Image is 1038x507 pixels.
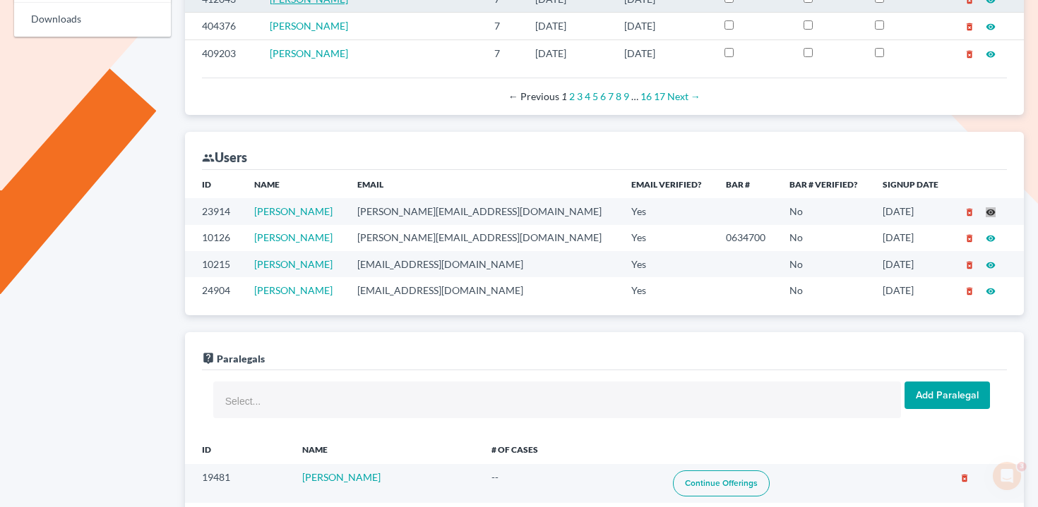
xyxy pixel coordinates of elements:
td: [DATE] [871,198,952,224]
i: delete_forever [960,473,970,483]
i: visibility [986,49,996,59]
th: ID [185,436,291,464]
span: … [631,90,638,102]
td: [PERSON_NAME][EMAIL_ADDRESS][DOMAIN_NAME] [346,198,620,224]
a: delete_forever [965,231,974,243]
a: [PERSON_NAME] [302,471,381,483]
i: visibility [986,22,996,32]
a: delete_forever [965,47,974,59]
td: 7 [483,13,524,39]
a: delete_forever [965,20,974,32]
th: Email Verified? [620,170,715,198]
a: Page 6 [600,90,606,102]
td: [EMAIL_ADDRESS][DOMAIN_NAME] [346,251,620,277]
td: -- [480,464,610,503]
a: visibility [986,258,996,270]
a: Downloads [14,3,171,37]
th: Signup Date [871,170,952,198]
button: delete_forever [933,473,996,483]
a: Page 4 [585,90,590,102]
a: Page 2 [569,90,575,102]
td: Yes [620,251,715,277]
a: delete_forever [965,205,974,217]
a: delete_forever [965,258,974,270]
a: [PERSON_NAME] [270,47,348,59]
span: 3 [1019,459,1030,470]
th: NAME [291,436,480,464]
input: Continue offerings [673,470,770,497]
a: [PERSON_NAME] [254,284,333,296]
td: [DATE] [871,277,952,303]
td: Yes [620,277,715,303]
td: 10126 [185,225,243,251]
div: Pagination [213,90,996,104]
input: Add Paralegal [905,381,990,410]
a: visibility [986,47,996,59]
a: [PERSON_NAME] [270,20,348,32]
a: visibility [986,231,996,243]
td: [DATE] [524,39,613,66]
td: No [778,277,871,303]
th: ID [185,170,243,198]
td: [DATE] [613,39,713,66]
a: Page 9 [624,90,629,102]
a: Page 17 [654,90,665,102]
span: Previous page [508,90,559,102]
td: 23914 [185,198,243,224]
i: visibility [986,233,996,243]
i: visibility [986,207,996,217]
div: Users [202,149,247,166]
i: group [202,152,215,164]
iframe: Intercom live chat [990,459,1024,493]
td: [DATE] [524,13,613,39]
td: 24904 [185,277,243,303]
td: [EMAIL_ADDRESS][DOMAIN_NAME] [346,277,620,303]
a: delete_forever [965,284,974,296]
td: [PERSON_NAME][EMAIL_ADDRESS][DOMAIN_NAME] [346,225,620,251]
td: [DATE] [613,13,713,39]
i: visibility [986,260,996,270]
a: Next page [667,90,700,102]
a: Page 3 [577,90,583,102]
a: Page 7 [608,90,614,102]
td: No [778,198,871,224]
th: Email [346,170,620,198]
td: No [778,225,871,251]
td: 7 [483,39,524,66]
td: Yes [620,225,715,251]
td: 10215 [185,251,243,277]
i: visibility [986,286,996,296]
td: [DATE] [871,225,952,251]
th: Bar # Verified? [778,170,871,198]
td: 404376 [185,13,258,39]
a: visibility [986,284,996,296]
a: Page 5 [592,90,598,102]
i: delete_forever [965,22,974,32]
span: Paralegals [217,353,265,365]
i: live_help [202,352,215,365]
a: Page 8 [616,90,621,102]
td: Yes [620,198,715,224]
td: 19481 [185,464,291,503]
a: [PERSON_NAME] [254,205,333,217]
th: Name [243,170,347,198]
em: Page 1 [561,90,567,102]
i: delete_forever [965,207,974,217]
td: 409203 [185,39,258,66]
td: [DATE] [871,251,952,277]
a: [PERSON_NAME] [254,231,333,243]
i: delete_forever [965,260,974,270]
a: visibility [986,20,996,32]
th: Bar # [715,170,778,198]
i: delete_forever [965,233,974,243]
th: # of Cases [480,436,610,464]
td: 0634700 [715,225,778,251]
a: visibility [986,205,996,217]
td: No [778,251,871,277]
i: delete_forever [965,49,974,59]
a: [PERSON_NAME] [254,258,333,270]
i: delete_forever [965,286,974,296]
a: Page 16 [640,90,652,102]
